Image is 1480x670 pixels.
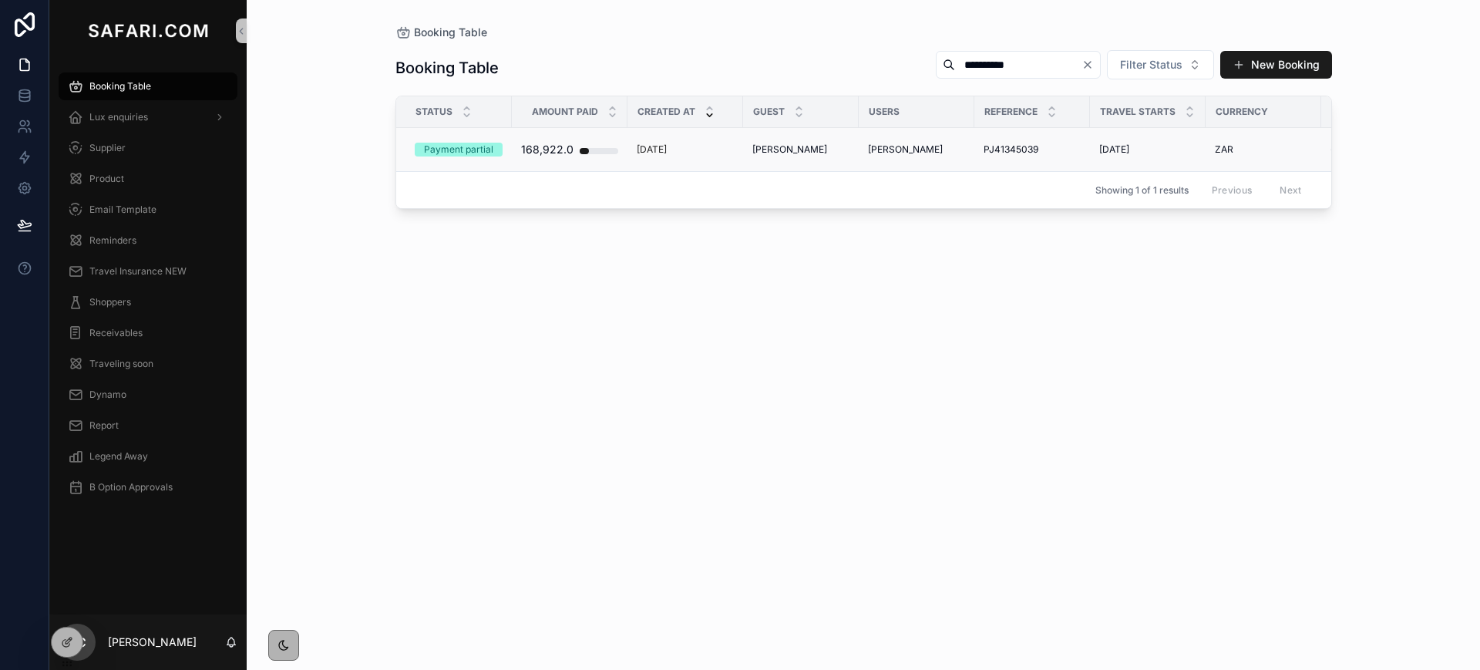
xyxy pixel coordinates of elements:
a: Traveling soon [59,350,237,378]
p: [PERSON_NAME] [108,635,197,650]
a: Receivables [59,319,237,347]
span: Travel Insurance NEW [89,265,187,278]
a: Legend Away [59,443,237,470]
a: 168,922.0 [521,134,618,165]
span: -- [1330,143,1340,156]
a: Payment partial [415,143,503,157]
a: Supplier [59,134,237,162]
a: PJ41345039 [984,143,1081,156]
span: Lux enquiries [89,111,148,123]
a: Booking Table [395,25,487,40]
a: Shoppers [59,288,237,316]
span: Filter Status [1120,57,1182,72]
span: ZAR [1215,143,1233,156]
span: Product [89,173,124,185]
span: Traveling soon [89,358,153,370]
span: B Option Approvals [89,481,173,493]
a: [DATE] [637,143,734,156]
div: Payment partial [424,143,493,157]
a: Dynamo [59,381,237,409]
a: Email Template [59,196,237,224]
span: Reminders [89,234,136,247]
span: Created at [637,106,695,118]
span: [DATE] [1099,143,1129,156]
span: Legend Away [89,450,148,463]
button: New Booking [1220,51,1332,79]
p: [DATE] [637,143,667,156]
span: Supplier [89,142,126,154]
a: [PERSON_NAME] [752,143,849,156]
span: Email Template [89,204,156,216]
span: Status [415,106,452,118]
div: 168,922.0 [521,134,573,165]
button: Clear [1081,59,1100,71]
span: Reference [984,106,1038,118]
a: Report [59,412,237,439]
h1: Booking Table [395,57,499,79]
a: -- [1330,143,1432,156]
span: Showing 1 of 1 results [1095,184,1189,197]
span: [PERSON_NAME] [752,143,827,156]
span: Receivables [89,327,143,339]
a: ZAR [1215,143,1312,156]
span: PJ41345039 [984,143,1038,156]
span: Booking Table [414,25,487,40]
button: Select Button [1107,50,1214,79]
span: Currency [1216,106,1268,118]
div: scrollable content [49,62,247,521]
a: Lux enquiries [59,103,237,131]
span: Report [89,419,119,432]
span: Guest [753,106,785,118]
a: Reminders [59,227,237,254]
span: Amount Paid [532,106,598,118]
a: Booking Table [59,72,237,100]
a: B Option Approvals [59,473,237,501]
span: [PERSON_NAME] [868,143,943,156]
a: Product [59,165,237,193]
span: Shoppers [89,296,131,308]
img: App logo [85,19,211,43]
a: [DATE] [1099,143,1196,156]
span: Dynamo [89,389,126,401]
span: Booking Table [89,80,151,93]
span: Users [869,106,900,118]
span: Travel Starts [1100,106,1176,118]
a: [PERSON_NAME] [868,143,965,156]
a: Travel Insurance NEW [59,258,237,285]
